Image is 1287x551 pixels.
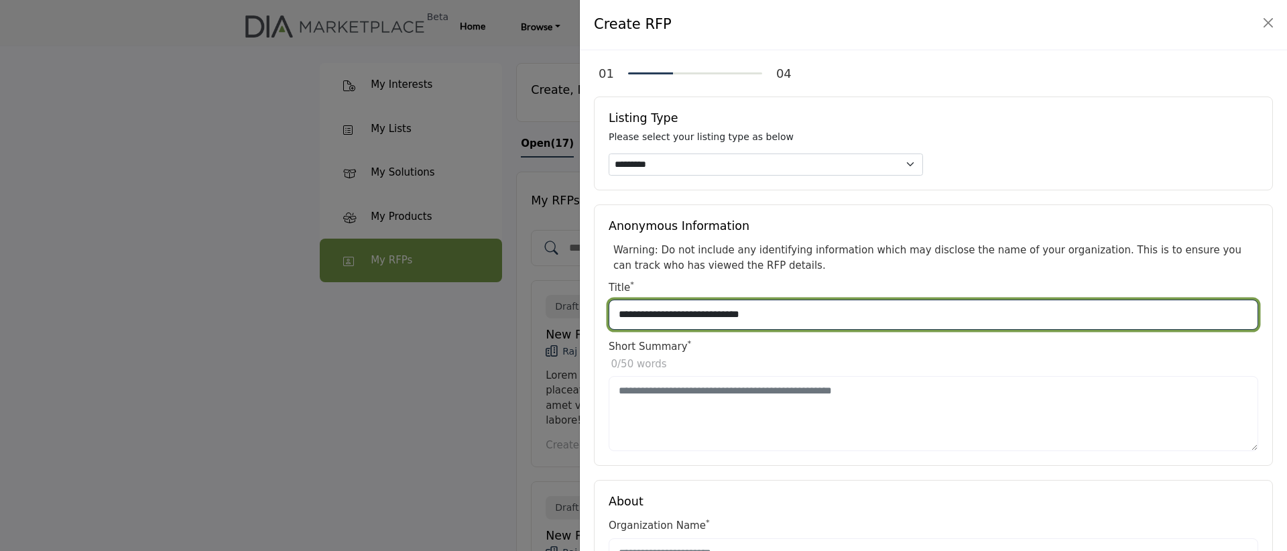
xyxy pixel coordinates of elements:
div: 01 [599,64,614,82]
h5: Anonymous Information [609,219,1258,233]
select: Default select example [609,154,923,176]
input: Enter Title e.g. New CRM for Medium Sized Org [609,300,1258,330]
label: Organization Name [609,518,710,534]
h5: About [609,495,1258,509]
span: Please select your listing type as below [609,131,794,142]
span: Warning: Do not include any identifying information which may disclose the name of your organizat... [613,244,1241,271]
span: /50 words [611,358,667,370]
span: 0 [611,358,618,370]
label: Title [609,280,634,296]
h5: Listing Type [609,111,1258,125]
label: Short Summary [609,339,691,355]
textarea: Enter Short Summary e.g. New CRM for Medium Sized Org [609,376,1258,451]
div: 04 [776,64,792,82]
